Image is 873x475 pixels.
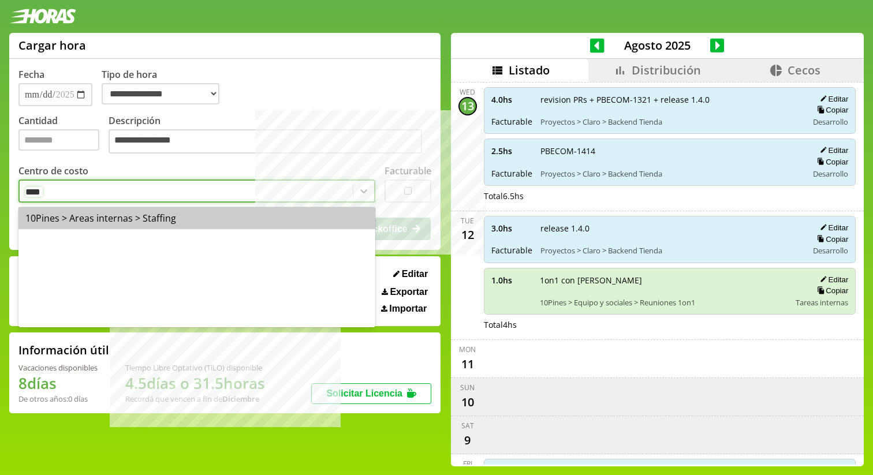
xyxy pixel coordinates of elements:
span: Exportar [390,287,428,297]
h1: Cargar hora [18,38,86,53]
div: Tue [461,216,474,226]
h1: 8 días [18,373,98,394]
div: Sun [460,383,475,392]
span: 2.5 hs [491,145,532,156]
div: Vacaciones disponibles [18,362,98,373]
button: Editar [816,145,848,155]
span: Desarrollo [813,169,848,179]
div: 10Pines > Areas internas > Staffing [18,207,375,229]
h1: 4.5 días o 31.5 horas [125,373,265,394]
div: Mon [459,345,476,354]
div: Tiempo Libre Optativo (TiLO) disponible [125,362,265,373]
span: Solicitar Licencia [326,388,402,398]
span: Facturable [491,245,532,256]
span: Proyectos > Claro > Backend Tienda [540,117,800,127]
b: Diciembre [222,394,259,404]
div: 11 [458,354,477,373]
button: Copiar [814,286,848,296]
span: 3.0 hs [491,223,532,234]
button: Editar [816,275,848,285]
div: 12 [458,226,477,244]
button: Exportar [378,286,431,298]
span: Agosto 2025 [605,38,710,53]
button: Copiar [814,234,848,244]
div: Sat [461,421,474,431]
div: De otros años: 0 días [18,394,98,404]
div: Total 6.5 hs [484,190,856,201]
label: Fecha [18,68,44,81]
div: Recordá que vencen a fin de [125,394,265,404]
div: 9 [458,431,477,449]
textarea: Descripción [109,129,422,154]
label: Facturable [385,164,431,177]
label: Cantidad [18,114,109,156]
div: Fri [463,459,472,469]
button: Editar [816,94,848,104]
span: 1.0 hs [491,275,532,286]
button: Editar [390,268,431,280]
button: Copiar [814,105,848,115]
label: Descripción [109,114,431,156]
label: Centro de costo [18,164,88,177]
div: 10 [458,392,477,411]
select: Tipo de hora [102,83,219,104]
span: Importar [389,304,427,314]
span: Proyectos > Claro > Backend Tienda [540,169,800,179]
span: Proyectos > Claro > Backend Tienda [540,245,800,256]
button: Solicitar Licencia [311,383,431,404]
span: release 1.4.0 [540,223,800,234]
span: Facturable [491,168,532,179]
span: 10Pines > Equipo y sociales > Reuniones 1on1 [540,297,788,308]
span: revision PRs + PBECOM-1321 + release 1.4.0 [540,94,800,105]
span: Facturable [491,116,532,127]
label: Tipo de hora [102,68,229,106]
div: 13 [458,97,477,115]
input: Cantidad [18,129,99,151]
span: Desarrollo [813,245,848,256]
div: Wed [460,87,475,97]
div: scrollable content [451,82,864,465]
span: Desarrollo [813,117,848,127]
span: Tareas internas [796,297,848,308]
span: Cecos [788,62,820,78]
span: Listado [509,62,550,78]
button: Editar [816,223,848,233]
button: Copiar [814,157,848,167]
h2: Información útil [18,342,109,358]
span: PBECOM-1414 [540,145,800,156]
span: Editar [402,269,428,279]
span: Distribución [632,62,701,78]
div: Total 4 hs [484,319,856,330]
span: 4.0 hs [491,94,532,105]
img: logotipo [9,9,76,24]
span: 1on1 con [PERSON_NAME] [540,275,788,286]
